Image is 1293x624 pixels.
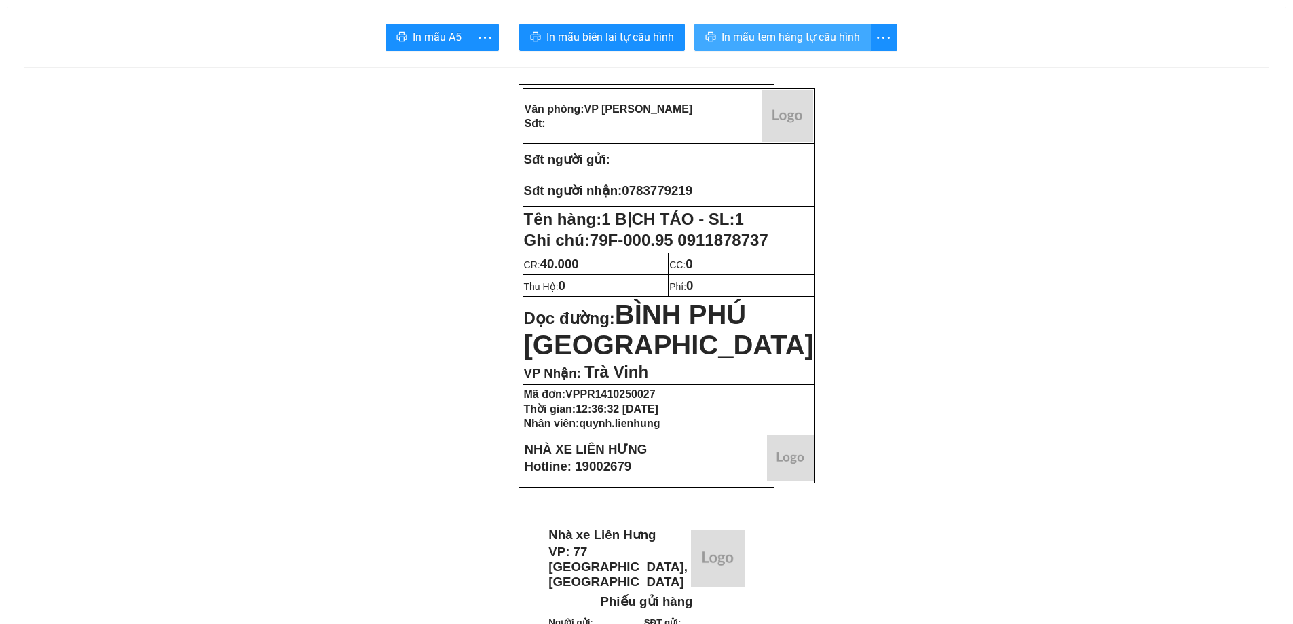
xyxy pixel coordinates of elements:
[524,366,581,380] span: VP Nhận:
[524,259,579,270] span: CR:
[694,24,871,51] button: printerIn mẫu tem hàng tự cấu hình
[705,31,716,44] span: printer
[524,152,610,166] strong: Sđt người gửi:
[472,24,499,51] button: more
[691,530,745,587] img: logo
[524,403,658,415] strong: Thời gian:
[559,278,565,293] span: 0
[525,103,693,115] strong: Văn phòng:
[525,442,648,456] strong: NHÀ XE LIÊN HƯNG
[386,24,472,51] button: printerIn mẫu A5
[524,388,656,400] strong: Mã đơn:
[519,24,685,51] button: printerIn mẫu biên lai tự cấu hình
[579,418,660,429] span: quynh.lienhung
[767,435,814,481] img: logo
[669,259,693,270] span: CC:
[524,231,768,249] span: Ghi chú:
[413,29,462,45] span: In mẫu A5
[525,117,546,129] strong: Sđt:
[870,24,897,51] button: more
[525,459,632,473] strong: Hotline: 19002679
[735,210,744,228] span: 1
[540,257,579,271] span: 40.000
[524,183,622,198] strong: Sđt người nhận:
[584,103,693,115] span: VP [PERSON_NAME]
[548,528,656,542] strong: Nhà xe Liên Hưng
[576,403,658,415] span: 12:36:32 [DATE]
[686,278,693,293] span: 0
[546,29,674,45] span: In mẫu biên lai tự cấu hình
[622,183,692,198] span: 0783779219
[524,418,660,429] strong: Nhân viên:
[524,309,814,358] strong: Dọc đường:
[565,388,656,400] span: VPPR1410250027
[669,281,693,292] span: Phí:
[524,299,814,360] span: BÌNH PHÚ [GEOGRAPHIC_DATA]
[871,29,897,46] span: more
[590,231,768,249] span: 79F-000.95 0911878737
[524,210,744,228] strong: Tên hàng:
[686,257,692,271] span: 0
[584,363,648,381] span: Trà Vinh
[396,31,407,44] span: printer
[472,29,498,46] span: more
[601,210,744,228] span: 1 BỊCH TÁO - SL:
[601,594,693,608] strong: Phiếu gửi hàng
[722,29,860,45] span: In mẫu tem hàng tự cấu hình
[548,545,688,589] strong: VP: 77 [GEOGRAPHIC_DATA], [GEOGRAPHIC_DATA]
[530,31,541,44] span: printer
[524,281,565,292] span: Thu Hộ:
[762,90,813,142] img: logo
